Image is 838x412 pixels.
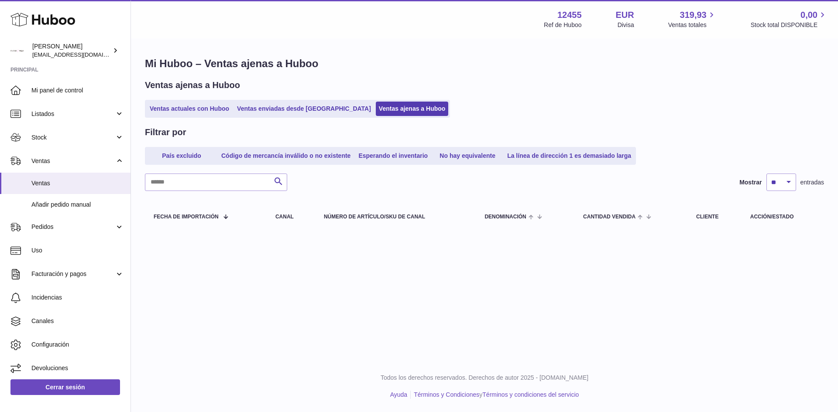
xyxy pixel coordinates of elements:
[696,214,733,220] div: Cliente
[414,391,479,398] a: Términos y Condiciones
[10,44,24,57] img: pedidos@glowrias.com
[739,178,762,187] label: Mostrar
[31,133,115,142] span: Stock
[234,102,374,116] a: Ventas enviadas desde [GEOGRAPHIC_DATA]
[31,246,124,255] span: Uso
[751,9,828,29] a: 0,00 Stock total DISPONIBLE
[355,149,431,163] a: Esperando el inventario
[800,9,817,21] span: 0,00
[668,21,717,29] span: Ventas totales
[411,391,579,399] li: y
[31,179,124,187] span: Ventas
[31,110,115,118] span: Listados
[145,126,186,138] h2: Filtrar por
[680,9,707,21] span: 319,93
[147,149,216,163] a: País excluido
[504,149,634,163] a: La línea de dirección 1 es demasiado larga
[145,79,240,91] h2: Ventas ajenas a Huboo
[218,149,354,163] a: Código de mercancía inválido o no existente
[31,270,115,278] span: Facturación y pagos
[31,364,124,372] span: Devoluciones
[154,214,219,220] span: Fecha de importación
[138,374,831,382] p: Todos los derechos reservados. Derechos de autor 2025 - [DOMAIN_NAME]
[668,9,717,29] a: 319,93 Ventas totales
[433,149,502,163] a: No hay equivalente
[147,102,232,116] a: Ventas actuales con Huboo
[376,102,449,116] a: Ventas ajenas a Huboo
[390,391,407,398] a: Ayuda
[31,317,124,325] span: Canales
[32,42,111,59] div: [PERSON_NAME]
[275,214,306,220] div: Canal
[544,21,581,29] div: Ref de Huboo
[616,9,634,21] strong: EUR
[618,21,634,29] div: Divisa
[750,214,815,220] div: Acción/Estado
[10,379,120,395] a: Cerrar sesión
[31,340,124,349] span: Configuración
[484,214,526,220] span: Denominación
[800,178,824,187] span: entradas
[31,201,124,209] span: Añadir pedido manual
[31,293,124,302] span: Incidencias
[145,57,824,71] h1: Mi Huboo – Ventas ajenas a Huboo
[751,21,828,29] span: Stock total DISPONIBLE
[324,214,467,220] div: Número de artículo/SKU de canal
[31,86,124,95] span: Mi panel de control
[583,214,635,220] span: Cantidad vendida
[31,157,115,165] span: Ventas
[557,9,582,21] strong: 12455
[31,223,115,231] span: Pedidos
[482,391,579,398] a: Términos y condiciones del servicio
[32,51,128,58] span: [EMAIL_ADDRESS][DOMAIN_NAME]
